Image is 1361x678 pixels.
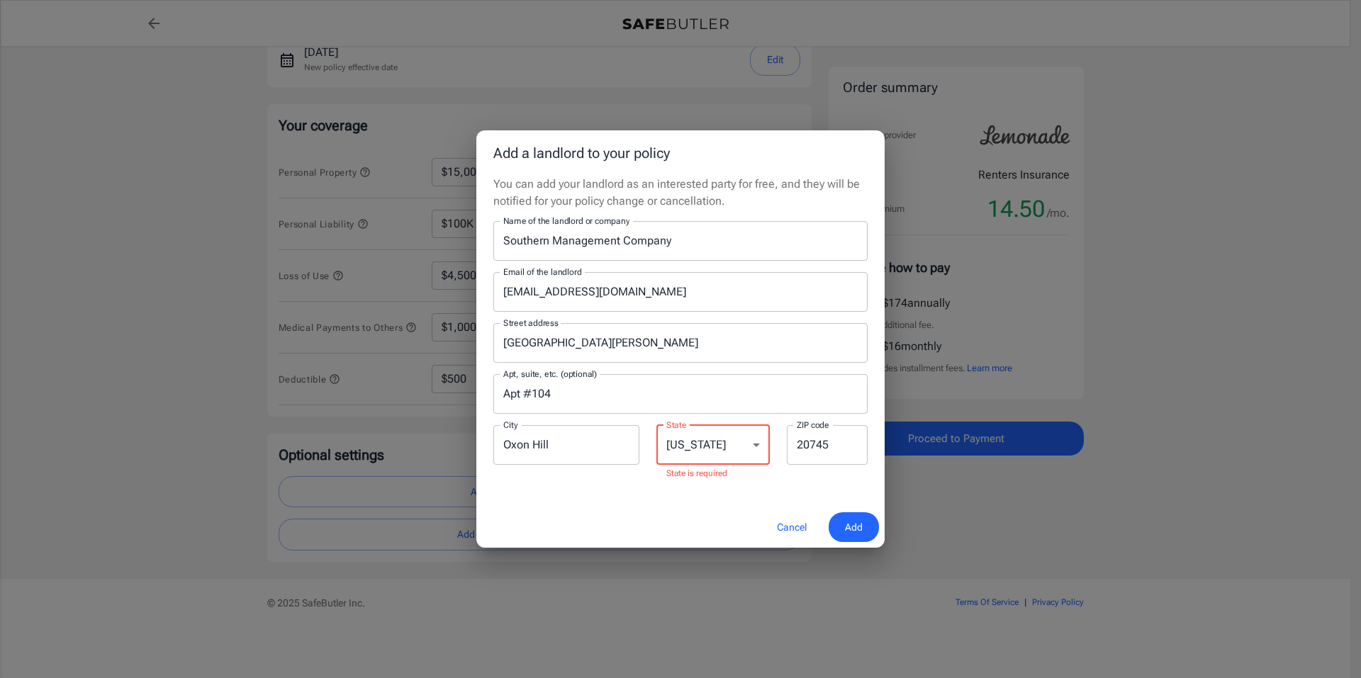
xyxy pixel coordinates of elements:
[476,130,885,176] h2: Add a landlord to your policy
[503,215,629,227] label: Name of the landlord or company
[761,512,823,543] button: Cancel
[493,176,868,210] p: You can add your landlord as an interested party for free, and they will be notified for your pol...
[503,419,517,431] label: City
[503,368,597,380] label: Apt, suite, etc. (optional)
[829,512,879,543] button: Add
[666,419,687,431] label: State
[666,467,760,481] p: State is required
[503,317,559,329] label: Street address
[503,266,581,278] label: Email of the landlord
[845,519,863,536] span: Add
[797,419,829,431] label: ZIP code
